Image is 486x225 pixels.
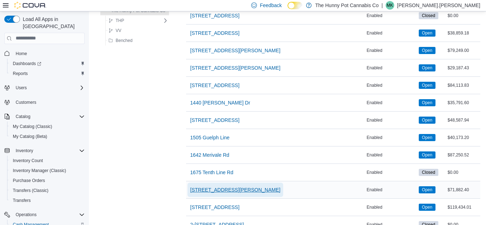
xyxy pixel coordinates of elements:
button: Customers [1,97,88,107]
a: Reports [10,69,31,78]
span: [STREET_ADDRESS] [190,117,239,124]
span: Reports [13,71,28,76]
button: Reports [7,69,88,79]
button: Operations [1,210,88,220]
button: Transfers (Classic) [7,186,88,195]
span: Home [13,49,85,58]
button: Benched [106,36,135,45]
div: Enabled [365,168,417,177]
span: Closed [422,12,435,19]
div: $35,791.60 [446,98,480,107]
span: Catalog [13,112,85,121]
button: [STREET_ADDRESS] [187,113,242,127]
span: Open [419,204,435,211]
span: Open [422,47,432,54]
input: Dark Mode [287,2,302,9]
span: Closed [422,169,435,176]
div: Enabled [365,116,417,124]
span: Open [419,47,435,54]
span: Customers [16,100,36,105]
span: Inventory [13,146,85,155]
button: [STREET_ADDRESS][PERSON_NAME] [187,183,284,197]
div: $84,113.83 [446,81,480,90]
span: Open [422,134,432,141]
span: 1505 Guelph Line [190,134,230,141]
span: 1675 Tenth Line Rd [190,169,233,176]
span: [STREET_ADDRESS][PERSON_NAME] [190,47,281,54]
a: Customers [13,98,39,107]
span: 1440 [PERSON_NAME] Dr [190,99,250,106]
a: Home [13,49,30,58]
a: Transfers (Classic) [10,186,51,195]
button: [STREET_ADDRESS][PERSON_NAME] [187,61,284,75]
div: Enabled [365,29,417,37]
a: Transfers [10,196,33,205]
span: Open [419,30,435,37]
span: Inventory Manager (Classic) [13,168,66,173]
span: Open [422,30,432,36]
p: [PERSON_NAME].[PERSON_NAME] [397,1,480,10]
button: Inventory Count [7,156,88,166]
a: Purchase Orders [10,176,48,185]
span: Operations [13,210,85,219]
a: Dashboards [7,59,88,69]
button: Purchase Orders [7,176,88,186]
span: Home [16,51,27,57]
p: | [381,1,383,10]
button: My Catalog (Classic) [7,122,88,132]
button: Home [1,48,88,59]
span: Open [419,186,435,193]
div: Enabled [365,186,417,194]
button: Users [1,83,88,93]
span: Dashboards [13,61,41,66]
div: $0.00 [446,11,480,20]
div: $71,882.40 [446,186,480,194]
span: Load All Apps in [GEOGRAPHIC_DATA] [20,16,85,30]
div: Enabled [365,203,417,211]
div: $119,434.01 [446,203,480,211]
span: Transfers [10,196,85,205]
button: Catalog [1,112,88,122]
button: VV [106,26,124,35]
button: [STREET_ADDRESS] [187,26,242,40]
button: Inventory [13,146,36,155]
a: Inventory Count [10,156,46,165]
div: Enabled [365,81,417,90]
span: [STREET_ADDRESS] [190,82,239,89]
span: [STREET_ADDRESS][PERSON_NAME] [190,64,281,71]
span: Closed [419,169,438,176]
div: $79,249.00 [446,46,480,55]
div: $38,859.18 [446,29,480,37]
span: 1642 Merivale Rd [190,151,229,159]
span: Purchase Orders [13,178,45,183]
span: Open [419,134,435,141]
div: $0.00 [446,168,480,177]
div: $87,250.52 [446,151,480,159]
span: [STREET_ADDRESS] [190,30,239,37]
span: My Catalog (Classic) [10,122,85,131]
span: Inventory Manager (Classic) [10,166,85,175]
span: Purchase Orders [10,176,85,185]
span: Inventory [16,148,33,154]
span: Catalog [16,114,30,119]
span: Open [422,117,432,123]
span: Open [419,117,435,124]
span: Users [16,85,27,91]
span: MK [387,1,393,10]
span: Open [422,65,432,71]
div: Malcolm King.McGowan [386,1,394,10]
button: 1440 [PERSON_NAME] Dr [187,96,253,110]
div: $48,587.94 [446,116,480,124]
span: Open [419,64,435,71]
span: My Catalog (Classic) [13,124,52,129]
span: Open [419,151,435,159]
div: Enabled [365,46,417,55]
button: Operations [13,210,39,219]
span: Feedback [260,2,281,9]
div: Enabled [365,98,417,107]
div: Enabled [365,11,417,20]
div: $40,173.20 [446,133,480,142]
span: Closed [419,12,438,19]
span: Customers [13,98,85,107]
span: My Catalog (Beta) [13,134,47,139]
